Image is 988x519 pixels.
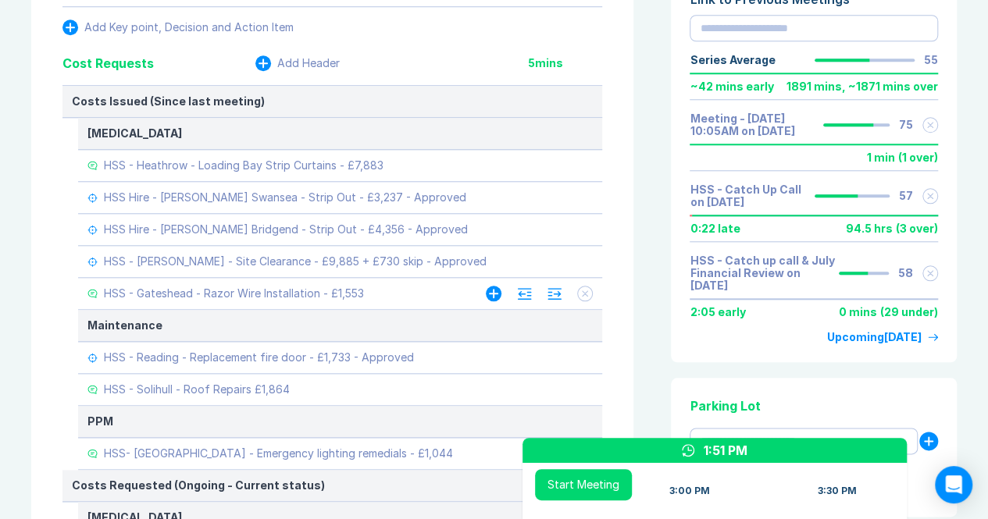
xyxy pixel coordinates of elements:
[846,222,893,235] div: 94.5 hrs
[899,190,913,202] div: 57
[690,306,745,318] div: 2:05 early
[690,80,773,93] div: ~ 42 mins early
[84,21,294,34] div: Add Key point, Decision and Action Item
[62,20,294,35] button: Add Key point, Decision and Action Item
[72,479,593,492] div: Costs Requested (Ongoing - Current status)
[818,485,857,497] div: 3:30 PM
[899,119,913,131] div: 75
[87,127,593,140] div: [MEDICAL_DATA]
[704,441,747,460] div: 1:51 PM
[690,54,775,66] div: Series Average
[896,222,938,235] div: ( 3 over )
[104,159,383,172] div: HSS - Heathrow - Loading Bay Strip Curtains - £7,883
[104,255,487,268] div: HSS - [PERSON_NAME] - Site Clearance - £9,885 + £730 skip - Approved
[786,80,938,93] div: 1891 mins , ~ 1871 mins over
[62,54,154,73] div: Cost Requests
[935,466,972,503] div: Open Intercom Messenger
[669,485,710,497] div: 3:00 PM
[690,254,838,292] a: HSS - Catch up call & July Financial Review on [DATE]
[924,54,938,66] div: 55
[898,151,938,164] div: ( 1 over )
[104,287,364,300] div: HSS - Gateshead - Razor Wire Installation - £1,553
[87,319,593,332] div: Maintenance
[690,396,938,415] div: Parking Lot
[255,55,340,71] button: Add Header
[104,351,414,364] div: HSS - Reading - Replacement fire door - £1,733 - Approved
[87,415,593,428] div: PPM
[277,57,340,69] div: Add Header
[867,151,895,164] div: 1 min
[827,331,938,343] a: Upcoming[DATE]
[104,223,468,236] div: HSS Hire - [PERSON_NAME] Bridgend - Strip Out - £4,356 - Approved
[690,183,815,208] a: HSS - Catch Up Call on [DATE]
[690,222,740,235] div: 0:22 late
[839,306,877,318] div: 0 mins
[827,331,922,343] div: Upcoming [DATE]
[104,191,466,204] div: HSS Hire - [PERSON_NAME] Swansea - Strip Out - £3,237 - Approved
[527,57,602,69] div: 5 mins
[72,95,593,108] div: Costs Issued (Since last meeting)
[104,383,290,396] div: HSS - Solihull - Roof Repairs £1,864
[898,267,913,279] div: 58
[690,112,823,137] a: Meeting - [DATE] 10:05AM on [DATE]
[880,306,938,318] div: ( 29 under )
[104,447,453,460] div: HSS- [GEOGRAPHIC_DATA] - Emergency lighting remedials - £1,044
[535,469,632,500] button: Start Meeting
